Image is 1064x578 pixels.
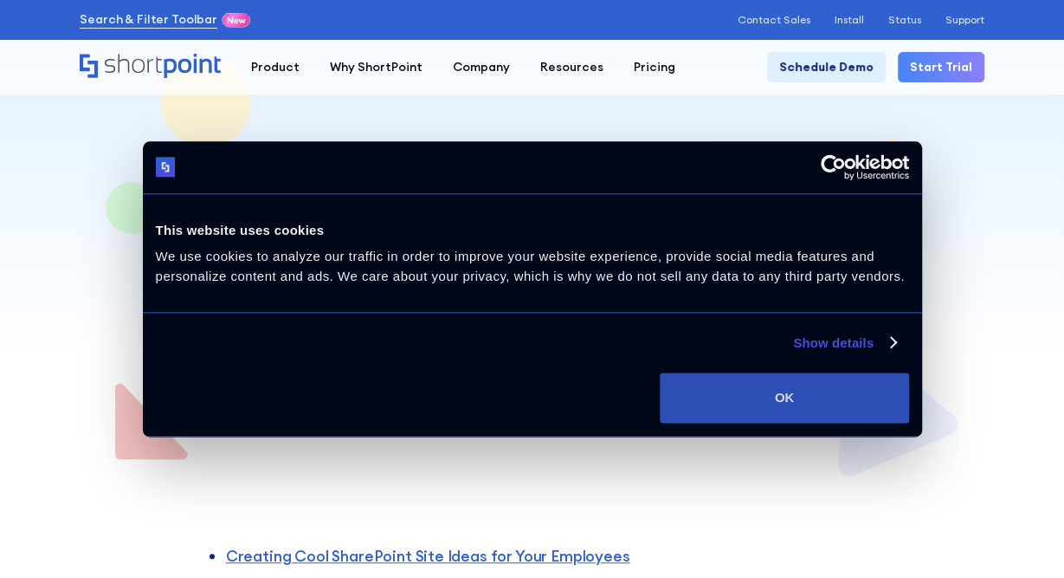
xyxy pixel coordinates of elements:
[540,58,603,76] div: Resources
[437,52,525,82] a: Company
[888,14,921,26] a: Status
[525,52,618,82] a: Resources
[314,52,437,82] a: Why ShortPoint
[251,58,300,76] div: Product
[767,52,886,82] a: Schedule Demo
[898,52,984,82] a: Start Trial
[793,333,895,354] a: Show details
[226,546,630,566] a: Creating Cool SharePoint Site Ideas for Your Employees
[758,154,909,180] a: Usercentrics Cookiebot - opens in a new window
[977,495,1064,578] iframe: Chat Widget
[156,158,176,178] img: logo
[156,220,909,241] div: This website uses cookies
[634,58,675,76] div: Pricing
[738,14,810,26] a: Contact Sales
[945,14,984,26] a: Support
[660,373,908,423] button: OK
[235,52,314,82] a: Product
[618,52,690,82] a: Pricing
[156,249,905,283] span: We use cookies to analyze our traffic in order to improve your website experience, provide social...
[80,54,221,80] a: Home
[835,14,864,26] a: Install
[453,58,510,76] div: Company
[80,10,217,29] a: Search & Filter Toolbar
[330,58,422,76] div: Why ShortPoint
